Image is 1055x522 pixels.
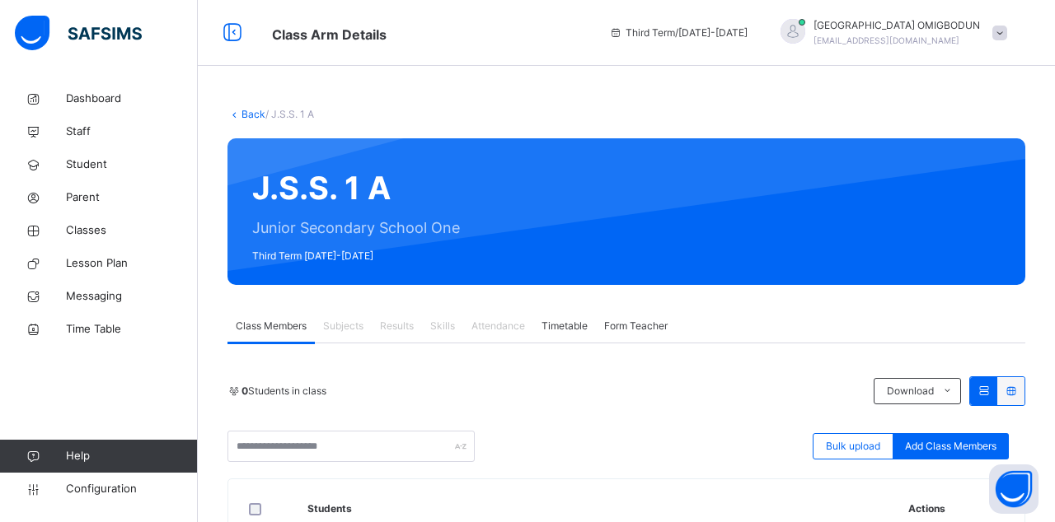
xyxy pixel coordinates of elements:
span: Form Teacher [604,319,668,333]
span: / J.S.S. 1 A [265,108,314,120]
div: FLORENCEOMIGBODUN [764,18,1015,48]
span: Timetable [542,319,588,333]
b: 0 [241,385,248,397]
span: Configuration [66,481,197,497]
img: safsims [15,16,142,50]
span: Lesson Plan [66,255,198,272]
span: [EMAIL_ADDRESS][DOMAIN_NAME] [814,35,959,45]
span: Bulk upload [826,439,880,454]
span: Attendance [471,319,525,333]
span: Time Table [66,321,198,338]
span: Messaging [66,288,198,305]
span: Staff [66,124,198,140]
span: [GEOGRAPHIC_DATA] OMIGBODUN [814,18,980,33]
span: Dashboard [66,91,198,107]
span: Skills [430,319,455,333]
span: Student [66,156,198,173]
span: Classes [66,222,198,239]
span: Add Class Members [905,439,996,454]
span: Students in class [241,384,326,398]
span: Class Members [236,319,307,333]
span: Results [380,319,414,333]
span: Third Term [DATE]-[DATE] [252,249,460,263]
span: Parent [66,189,198,206]
span: Subjects [323,319,363,333]
span: Help [66,448,197,464]
span: Class Arm Details [272,26,387,43]
span: Download [887,384,934,398]
span: session/term information [609,26,748,40]
a: Back [241,108,265,120]
button: Open asap [989,464,1039,514]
